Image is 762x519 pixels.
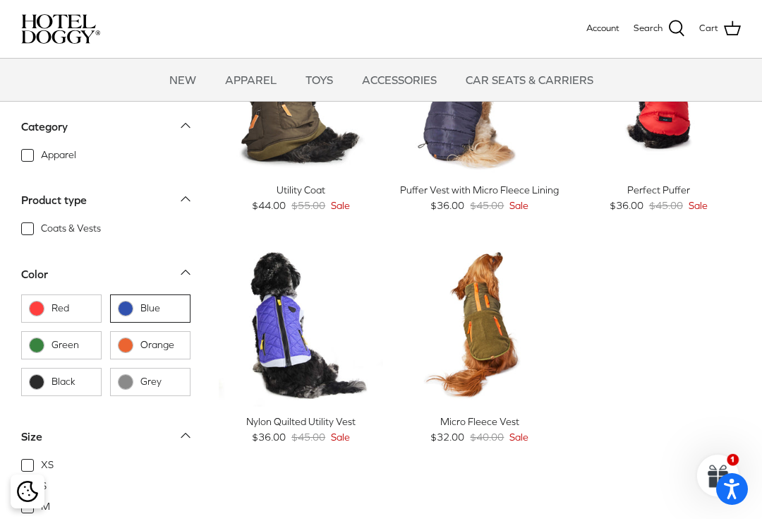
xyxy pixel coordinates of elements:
div: Utility Coat [219,182,383,198]
a: Search [634,20,685,38]
span: $44.00 [252,198,286,213]
span: Sale [331,429,350,445]
a: Utility Coat $44.00 $55.00 Sale [219,182,383,214]
div: Micro Fleece Vest [397,414,562,429]
span: Orange [140,338,183,352]
a: Product type [21,189,190,221]
a: Category [21,116,190,148]
a: TOYS [293,59,346,101]
a: Micro Fleece Vest $32.00 $40.00 Sale [397,414,562,446]
span: XS [41,458,54,472]
a: Micro Fleece Vest [397,241,562,406]
span: $32.00 [430,429,464,445]
div: Perfect Puffer [576,182,741,198]
a: ACCESSORIES [349,59,449,101]
a: Cart [699,20,741,38]
span: Search [634,21,663,36]
a: Nylon Quilted Utility Vest $36.00 $45.00 Sale [219,414,383,446]
span: Red [52,302,94,316]
span: $40.00 [470,429,504,445]
span: 20% off [404,249,454,269]
span: $55.00 [291,198,325,213]
span: $36.00 [430,198,464,213]
span: $45.00 [649,198,683,213]
span: Black [52,375,94,389]
span: Sale [509,429,528,445]
span: Sale [689,198,708,213]
button: Cookie policy [15,479,40,504]
a: APPAREL [212,59,289,101]
span: Cart [699,21,718,36]
span: Green [52,338,94,352]
div: Puffer Vest with Micro Fleece Lining [397,182,562,198]
div: Category [21,118,68,136]
a: Nylon Quilted Utility Vest [219,241,383,406]
span: $45.00 [470,198,504,213]
span: $45.00 [291,429,325,445]
span: Blue [140,302,183,316]
a: Perfect Puffer $36.00 $45.00 Sale [576,182,741,214]
span: Grey [140,375,183,389]
span: Sale [509,198,528,213]
img: Cookie policy [17,481,38,502]
div: Cookie policy [11,475,44,508]
span: Coats & Vests [41,222,101,236]
span: Account [586,23,619,33]
div: Nylon Quilted Utility Vest [219,414,383,429]
a: NEW [157,59,209,101]
a: Size [21,426,190,458]
span: Sale [331,198,350,213]
span: $36.00 [610,198,643,213]
div: Color [21,266,48,284]
div: Product type [21,191,87,210]
a: Puffer Vest with Micro Fleece Lining $36.00 $45.00 Sale [397,182,562,214]
span: $36.00 [252,429,286,445]
div: Size [21,428,42,446]
a: Color [21,263,190,294]
span: Apparel [41,148,76,162]
img: hoteldoggycom [21,14,100,44]
span: M [41,500,50,514]
a: Account [586,21,619,36]
span: 20% off [226,249,276,269]
a: CAR SEATS & CARRIERS [453,59,606,101]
